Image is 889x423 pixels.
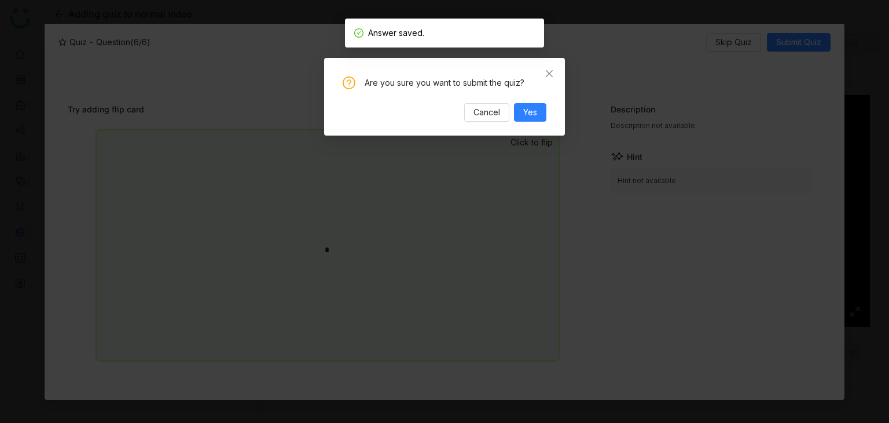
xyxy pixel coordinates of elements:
[365,76,546,89] div: Are you sure you want to submit the quiz?
[523,106,537,119] span: Yes
[514,103,546,122] button: Yes
[368,28,424,38] span: Answer saved.
[464,103,509,122] button: Cancel
[473,106,500,119] span: Cancel
[534,58,565,89] button: Close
